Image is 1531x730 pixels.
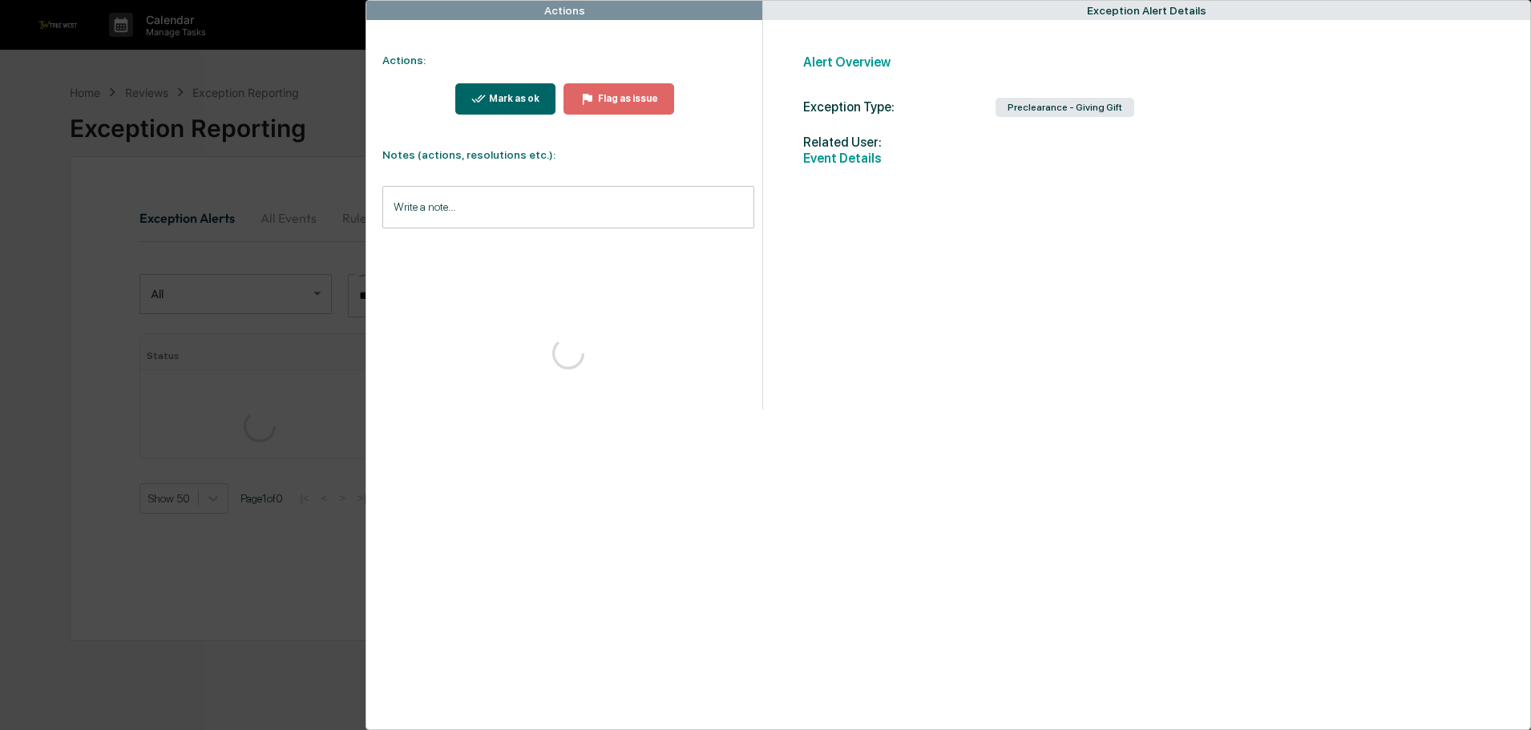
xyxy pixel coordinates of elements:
span: Related User: [803,135,996,150]
div: Mark as ok [486,93,539,104]
div: Exception Alert Details [1087,4,1206,17]
h2: Event Details [803,151,1507,166]
button: Flag as issue [564,83,674,115]
div: Flag as issue [595,93,658,104]
div: Exception Type: [803,99,996,115]
div: Preclearance - Giving Gift [996,98,1134,117]
h2: Alert Overview [803,54,1507,70]
div: Actions [544,4,585,17]
strong: Actions: [382,54,426,67]
strong: Notes (actions, resolutions etc.): [382,148,555,161]
button: Mark as ok [455,83,556,115]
